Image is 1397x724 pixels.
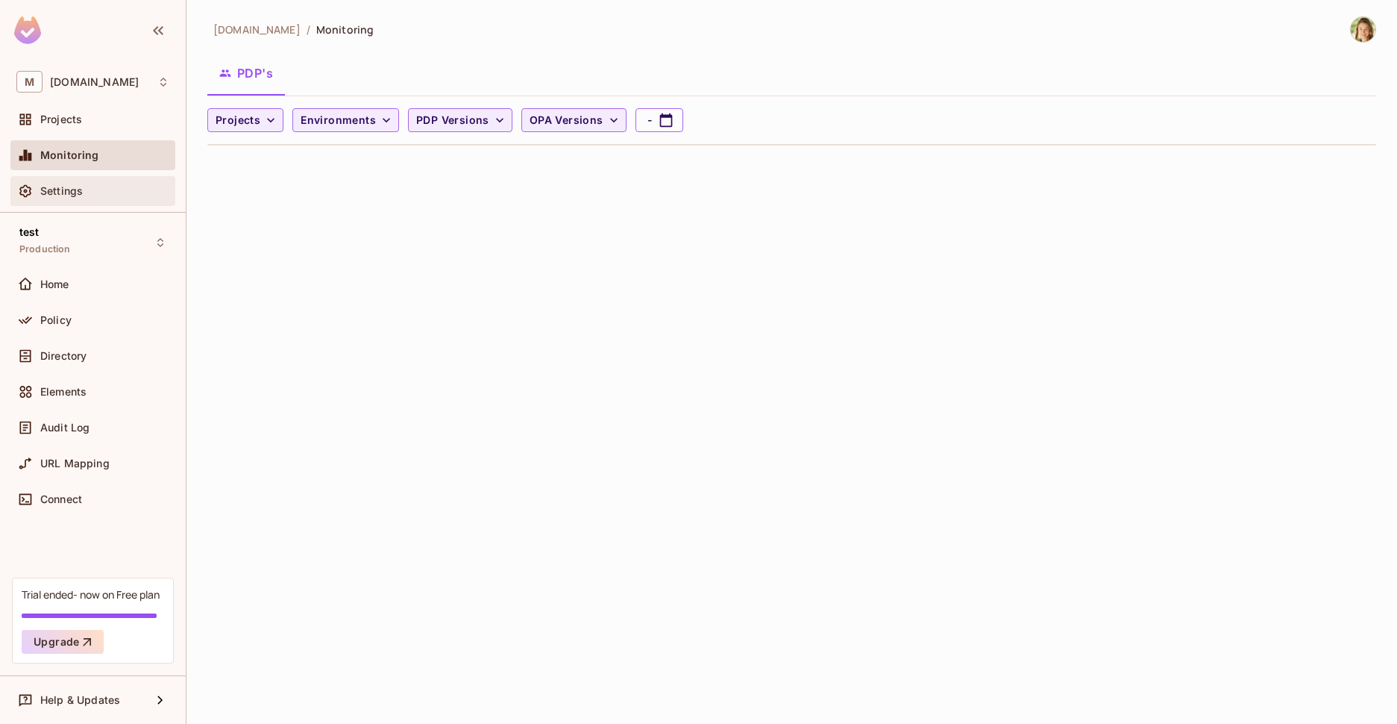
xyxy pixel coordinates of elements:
span: Settings [40,185,83,197]
span: Help & Updates [40,694,120,706]
button: PDP Versions [408,108,512,132]
span: Projects [216,111,260,130]
button: PDP's [207,54,285,92]
span: Environments [301,111,376,130]
span: M [16,71,43,93]
span: Home [40,278,69,290]
span: the active workspace [213,22,301,37]
span: URL Mapping [40,458,110,469]
img: SReyMgAAAABJRU5ErkJggg== [14,16,41,44]
span: Audit Log [40,422,90,434]
button: Environments [292,108,399,132]
button: Upgrade [22,630,104,654]
span: Connect [40,493,82,505]
img: Natalia Edelson [1351,17,1375,42]
span: Directory [40,350,87,362]
span: Elements [40,386,87,398]
li: / [307,22,310,37]
span: Monitoring [40,149,99,161]
span: PDP Versions [416,111,489,130]
button: - [635,108,683,132]
button: OPA Versions [521,108,627,132]
span: Projects [40,113,82,125]
button: Projects [207,108,283,132]
span: Monitoring [316,22,374,37]
span: Production [19,243,71,255]
div: Trial ended- now on Free plan [22,587,160,602]
span: test [19,226,40,238]
span: Policy [40,314,72,326]
span: Workspace: msfourrager.com [50,76,139,88]
span: OPA Versions [530,111,603,130]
